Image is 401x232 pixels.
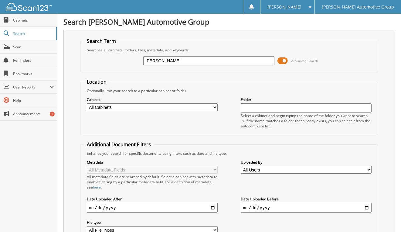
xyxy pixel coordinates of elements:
label: Folder [241,97,372,102]
span: User Reports [13,85,50,90]
h1: Search [PERSON_NAME] Automotive Group [63,17,395,27]
label: Uploaded By [241,160,372,165]
div: Optionally limit your search to a particular cabinet or folder [84,88,375,93]
span: Cabinets [13,18,54,23]
div: Select a cabinet and begin typing the name of the folder you want to search in. If the name match... [241,113,372,129]
span: Bookmarks [13,71,54,76]
legend: Additional Document Filters [84,141,154,148]
iframe: Chat Widget [371,203,401,232]
span: Scan [13,44,54,50]
span: [PERSON_NAME] Automotive Group [322,5,394,9]
label: Cabinet [87,97,218,102]
legend: Location [84,78,110,85]
div: Enhance your search for specific documents using filters such as date and file type. [84,151,375,156]
label: Metadata [87,160,218,165]
label: Date Uploaded After [87,196,218,202]
span: Advanced Search [291,59,318,63]
span: Search [13,31,53,36]
div: All metadata fields are searched by default. Select a cabinet with metadata to enable filtering b... [87,174,218,190]
label: Date Uploaded Before [241,196,372,202]
legend: Search Term [84,38,119,44]
input: start [87,203,218,213]
a: here [93,185,101,190]
label: File type [87,220,218,225]
span: Help [13,98,54,103]
input: end [241,203,372,213]
span: [PERSON_NAME] [267,5,301,9]
div: 1 [50,112,55,116]
span: Reminders [13,58,54,63]
div: Searches all cabinets, folders, files, metadata, and keywords [84,47,375,53]
img: scan123-logo-white.svg [6,3,52,11]
span: Announcements [13,111,54,116]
